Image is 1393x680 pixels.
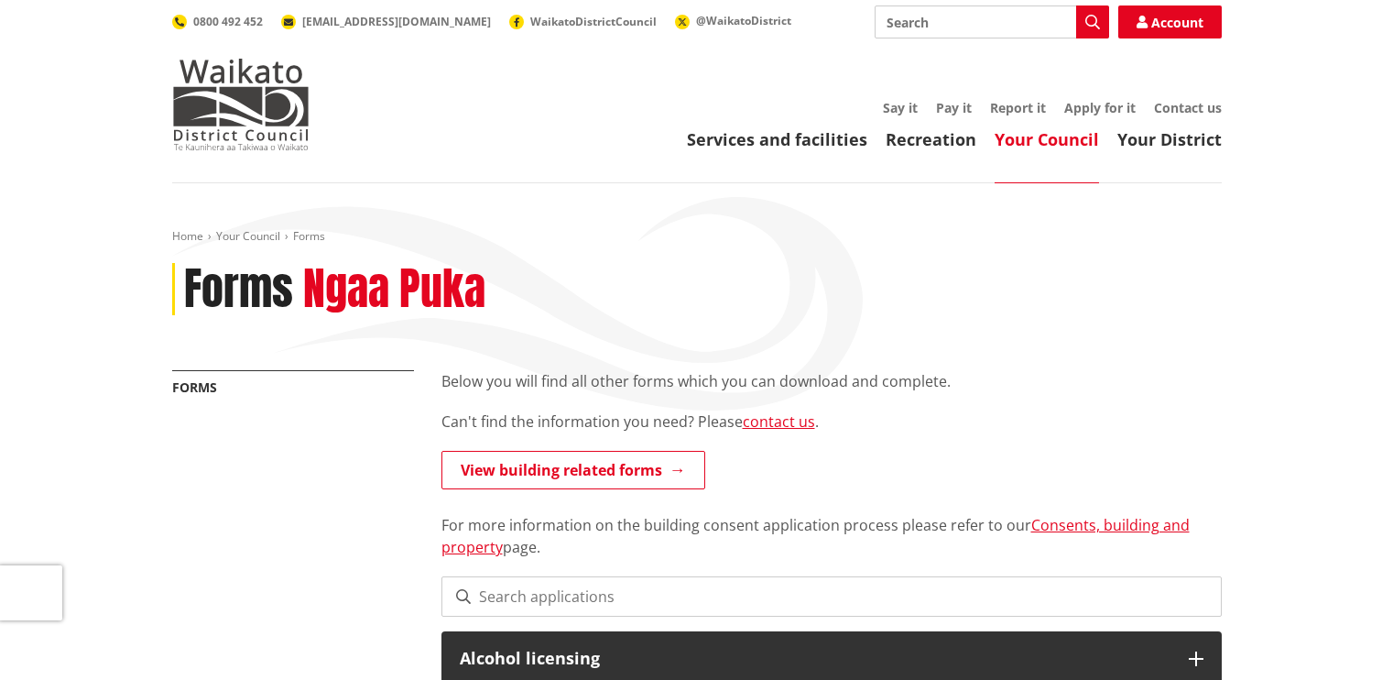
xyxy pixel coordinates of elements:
[302,14,491,29] span: [EMAIL_ADDRESS][DOMAIN_NAME]
[441,515,1190,557] a: Consents, building and property
[1064,99,1136,116] a: Apply for it
[172,14,263,29] a: 0800 492 452
[883,99,918,116] a: Say it
[936,99,972,116] a: Pay it
[1118,5,1222,38] a: Account
[696,13,791,28] span: @WaikatoDistrict
[216,228,280,244] a: Your Council
[1154,99,1222,116] a: Contact us
[193,14,263,29] span: 0800 492 452
[441,411,1222,433] p: Can't find the information you need? Please .
[441,576,1222,617] input: Search applications
[441,370,1222,392] p: Below you will find all other forms which you can download and complete.
[990,99,1046,116] a: Report it
[687,128,867,150] a: Services and facilities
[281,14,491,29] a: [EMAIL_ADDRESS][DOMAIN_NAME]
[441,492,1222,558] p: For more information on the building consent application process please refer to our page.
[172,228,203,244] a: Home
[1117,128,1222,150] a: Your District
[184,263,293,316] h1: Forms
[303,263,485,316] h2: Ngaa Puka
[293,228,325,244] span: Forms
[441,451,705,489] a: View building related forms
[875,5,1109,38] input: Search input
[172,229,1222,245] nav: breadcrumb
[460,650,1170,668] h3: Alcohol licensing
[509,14,657,29] a: WaikatoDistrictCouncil
[995,128,1099,150] a: Your Council
[530,14,657,29] span: WaikatoDistrictCouncil
[172,378,217,396] a: Forms
[675,13,791,28] a: @WaikatoDistrict
[743,411,815,432] a: contact us
[172,59,310,150] img: Waikato District Council - Te Kaunihera aa Takiwaa o Waikato
[886,128,976,150] a: Recreation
